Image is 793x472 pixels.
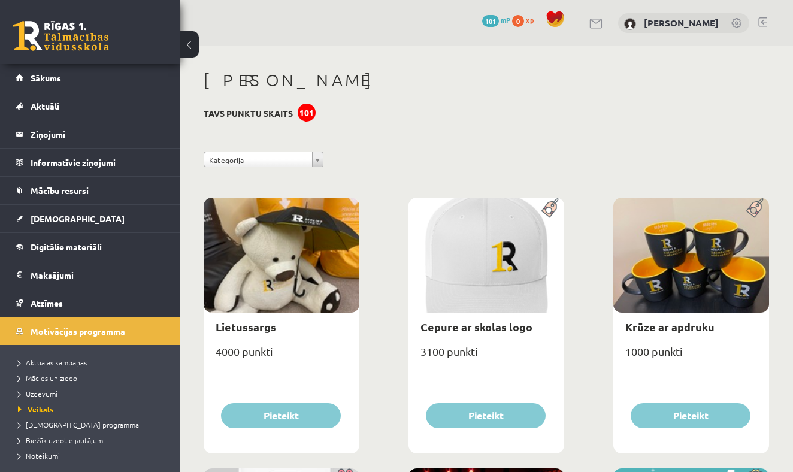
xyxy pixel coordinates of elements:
a: 101 mP [482,15,510,25]
a: Lietussargs [216,320,276,334]
a: Kategorija [204,152,323,167]
img: Yulia Gorbacheva [624,18,636,30]
span: 101 [482,15,499,27]
legend: Ziņojumi [31,120,165,148]
a: Veikals [18,404,168,414]
a: [DEMOGRAPHIC_DATA] [16,205,165,232]
a: Noteikumi [18,450,168,461]
button: Pieteikt [221,403,341,428]
a: Aktuālās kampaņas [18,357,168,368]
span: xp [526,15,534,25]
a: Mācību resursi [16,177,165,204]
h3: Tavs punktu skaits [204,108,293,119]
a: Atzīmes [16,289,165,317]
span: [DEMOGRAPHIC_DATA] programma [18,420,139,429]
a: Krūze ar apdruku [625,320,715,334]
img: Populāra prece [537,198,564,218]
div: 1000 punkti [613,341,769,371]
div: 4000 punkti [204,341,359,371]
div: 101 [298,104,316,122]
a: 0 xp [512,15,540,25]
a: [DEMOGRAPHIC_DATA] programma [18,419,168,430]
span: Atzīmes [31,298,63,308]
span: Motivācijas programma [31,326,125,337]
span: [DEMOGRAPHIC_DATA] [31,213,125,224]
a: Sākums [16,64,165,92]
div: 3100 punkti [408,341,564,371]
span: Aktuālās kampaņas [18,358,87,367]
span: mP [501,15,510,25]
span: Mācies un ziedo [18,373,77,383]
span: 0 [512,15,524,27]
a: Motivācijas programma [16,317,165,345]
a: Mācies un ziedo [18,373,168,383]
span: Veikals [18,404,53,414]
a: Ziņojumi [16,120,165,148]
span: Sākums [31,72,61,83]
a: Biežāk uzdotie jautājumi [18,435,168,446]
button: Pieteikt [426,403,546,428]
legend: Informatīvie ziņojumi [31,149,165,176]
h1: [PERSON_NAME] [204,70,769,90]
a: Maksājumi [16,261,165,289]
a: Cepure ar skolas logo [420,320,532,334]
img: Populāra prece [742,198,769,218]
legend: Maksājumi [31,261,165,289]
span: Aktuāli [31,101,59,111]
span: Mācību resursi [31,185,89,196]
a: Uzdevumi [18,388,168,399]
span: Noteikumi [18,451,60,461]
a: Aktuāli [16,92,165,120]
a: Rīgas 1. Tālmācības vidusskola [13,21,109,51]
a: Digitālie materiāli [16,233,165,261]
a: Informatīvie ziņojumi [16,149,165,176]
span: Kategorija [209,152,307,168]
span: Digitālie materiāli [31,241,102,252]
span: Biežāk uzdotie jautājumi [18,435,105,445]
button: Pieteikt [631,403,750,428]
a: [PERSON_NAME] [644,17,719,29]
span: Uzdevumi [18,389,57,398]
